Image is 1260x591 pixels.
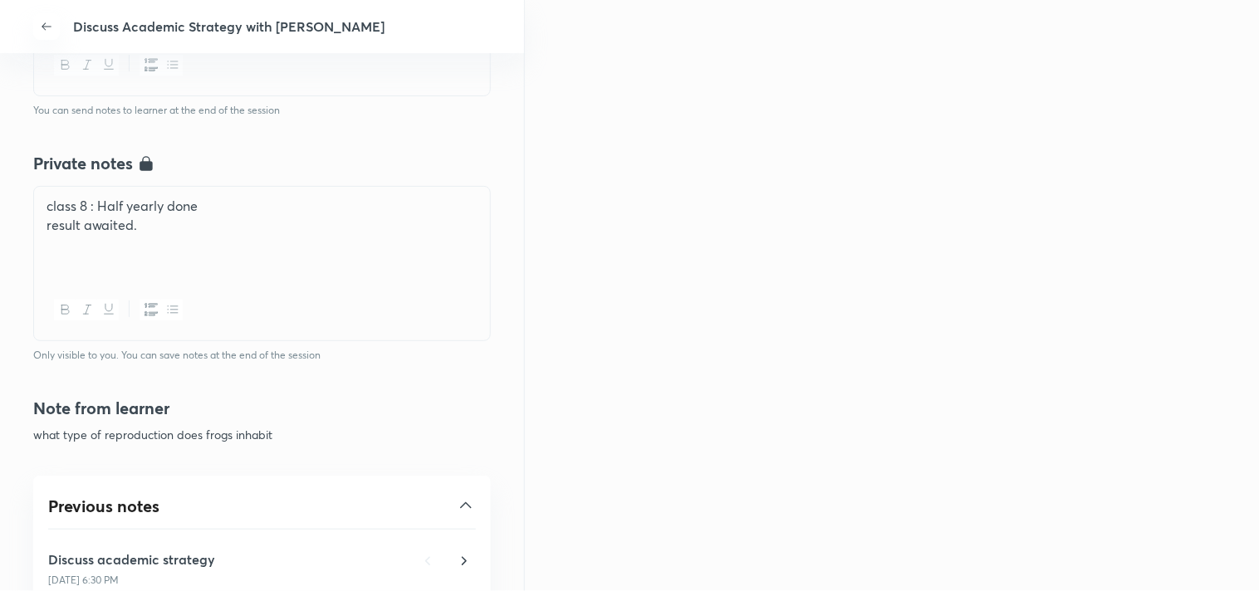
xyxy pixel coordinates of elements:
p: result awaited. [47,216,478,235]
h6: what type of reproduction does frogs inhabit [33,427,491,442]
p: class 8 : Half yearly done [47,197,478,216]
h4: Note from learner [33,396,491,421]
span: Support [65,13,110,27]
div: Previous notes [48,496,476,515]
h4: Private notes [33,151,133,176]
h6: You can send notes to learner at the end of the session [33,96,491,118]
p: [DATE] 6:30 PM [48,573,215,588]
h5: Discuss academic strategy [48,549,215,569]
p: Discuss Academic Strategy with [PERSON_NAME] [73,17,385,37]
h6: Only visible to you. You can save notes at the end of the session [33,341,491,363]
